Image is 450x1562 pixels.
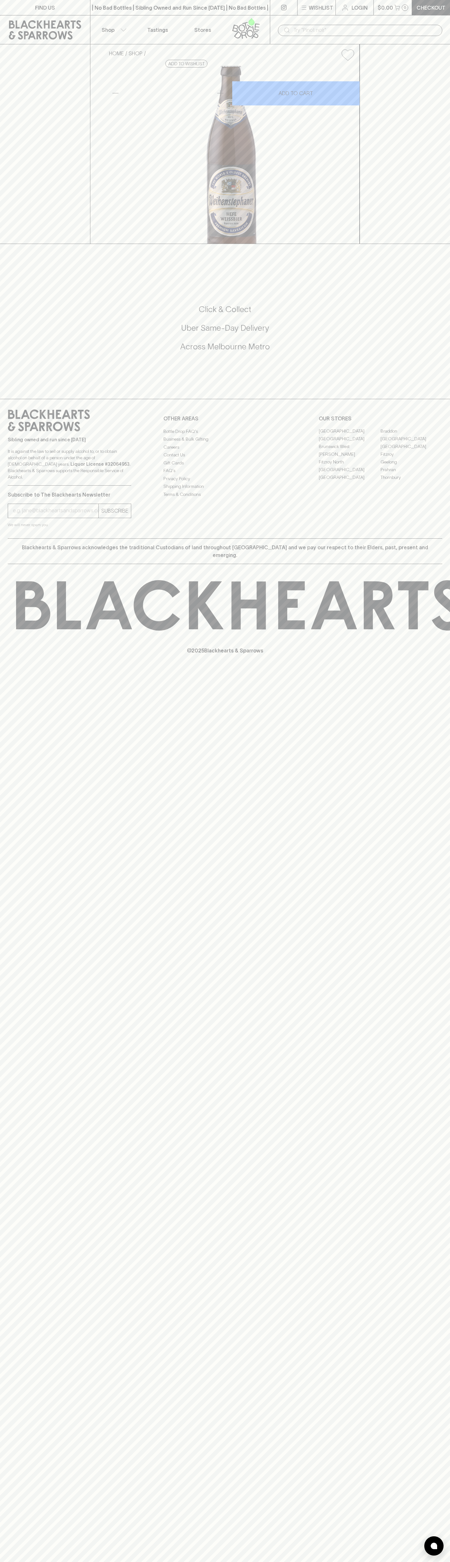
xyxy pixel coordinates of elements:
[163,415,287,422] p: OTHER AREAS
[319,435,381,443] a: [GEOGRAPHIC_DATA]
[319,451,381,458] a: [PERSON_NAME]
[319,443,381,451] a: Brunswick West
[163,435,287,443] a: Business & Bulk Gifting
[163,451,287,459] a: Contact Us
[13,506,98,516] input: e.g. jane@blackheartsandsparrows.com.au
[180,15,225,44] a: Stores
[8,448,131,480] p: It is against the law to sell or supply alcohol to, or to obtain alcohol on behalf of a person un...
[8,436,131,443] p: Sibling owned and run since [DATE]
[279,89,313,97] p: ADD TO CART
[381,435,442,443] a: [GEOGRAPHIC_DATA]
[309,4,333,12] p: Wishlist
[431,1543,437,1549] img: bubble-icon
[381,427,442,435] a: Braddon
[378,4,393,12] p: $0.00
[8,341,442,352] h5: Across Melbourne Metro
[35,4,55,12] p: FIND US
[13,543,437,559] p: Blackhearts & Sparrows acknowledges the traditional Custodians of land throughout [GEOGRAPHIC_DAT...
[339,47,357,63] button: Add to wishlist
[129,50,142,56] a: SHOP
[8,522,131,528] p: We will never spam you
[381,451,442,458] a: Fitzroy
[163,459,287,467] a: Gift Cards
[381,466,442,474] a: Prahran
[109,50,124,56] a: HOME
[165,60,207,67] button: Add to wishlist
[147,26,168,34] p: Tastings
[293,25,437,35] input: Try "Pinot noir"
[417,4,445,12] p: Checkout
[319,427,381,435] a: [GEOGRAPHIC_DATA]
[163,483,287,490] a: Shipping Information
[163,475,287,482] a: Privacy Policy
[101,507,128,515] p: SUBSCRIBE
[163,443,287,451] a: Careers
[232,81,360,105] button: ADD TO CART
[99,504,131,518] button: SUBSCRIBE
[319,458,381,466] a: Fitzroy North
[194,26,211,34] p: Stores
[8,491,131,498] p: Subscribe to The Blackhearts Newsletter
[8,304,442,315] h5: Click & Collect
[163,427,287,435] a: Bottle Drop FAQ's
[135,15,180,44] a: Tastings
[381,458,442,466] a: Geelong
[104,66,359,244] img: 2863.png
[381,443,442,451] a: [GEOGRAPHIC_DATA]
[163,467,287,475] a: FAQ's
[381,474,442,481] a: Thornbury
[352,4,368,12] p: Login
[319,466,381,474] a: [GEOGRAPHIC_DATA]
[163,490,287,498] a: Terms & Conditions
[404,6,406,9] p: 0
[8,278,442,386] div: Call to action block
[319,415,442,422] p: OUR STORES
[90,15,135,44] button: Shop
[102,26,115,34] p: Shop
[8,323,442,333] h5: Uber Same-Day Delivery
[319,474,381,481] a: [GEOGRAPHIC_DATA]
[70,462,130,467] strong: Liquor License #32064953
